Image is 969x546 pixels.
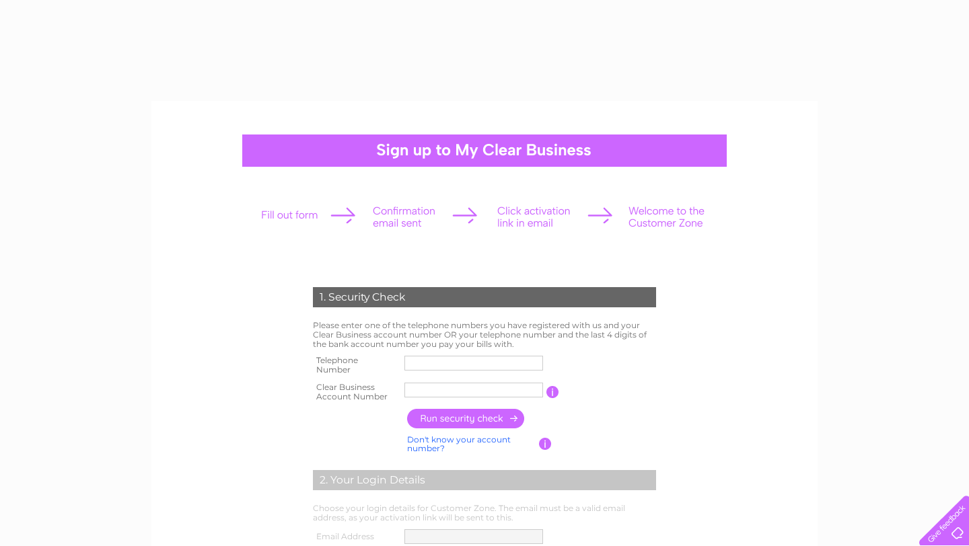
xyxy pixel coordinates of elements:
[313,470,656,490] div: 2. Your Login Details
[539,438,552,450] input: Information
[310,500,659,526] td: Choose your login details for Customer Zone. The email must be a valid email address, as your act...
[310,352,401,379] th: Telephone Number
[310,379,401,405] th: Clear Business Account Number
[407,434,511,454] a: Don't know your account number?
[310,317,659,352] td: Please enter one of the telephone numbers you have registered with us and your Clear Business acc...
[313,287,656,307] div: 1. Security Check
[546,386,559,398] input: Information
